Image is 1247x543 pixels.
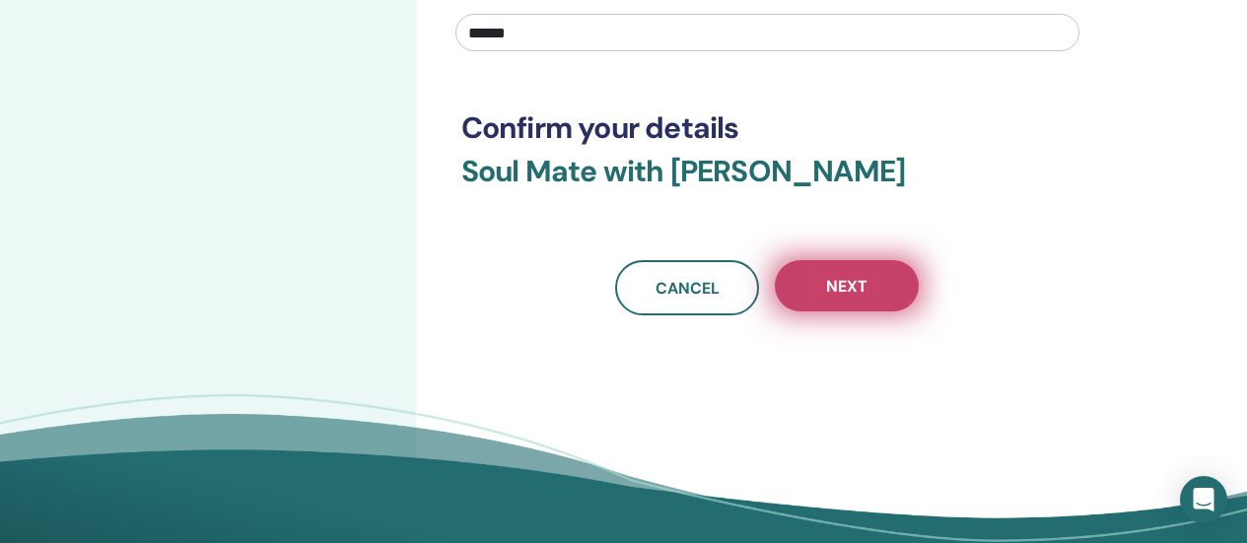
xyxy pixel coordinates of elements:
[1180,476,1227,523] div: Open Intercom Messenger
[656,278,720,299] span: Cancel
[461,154,1074,213] h3: Soul Mate with [PERSON_NAME]
[461,110,1074,146] h3: Confirm your details
[615,260,759,315] a: Cancel
[775,260,919,311] button: Next
[826,276,867,297] span: Next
